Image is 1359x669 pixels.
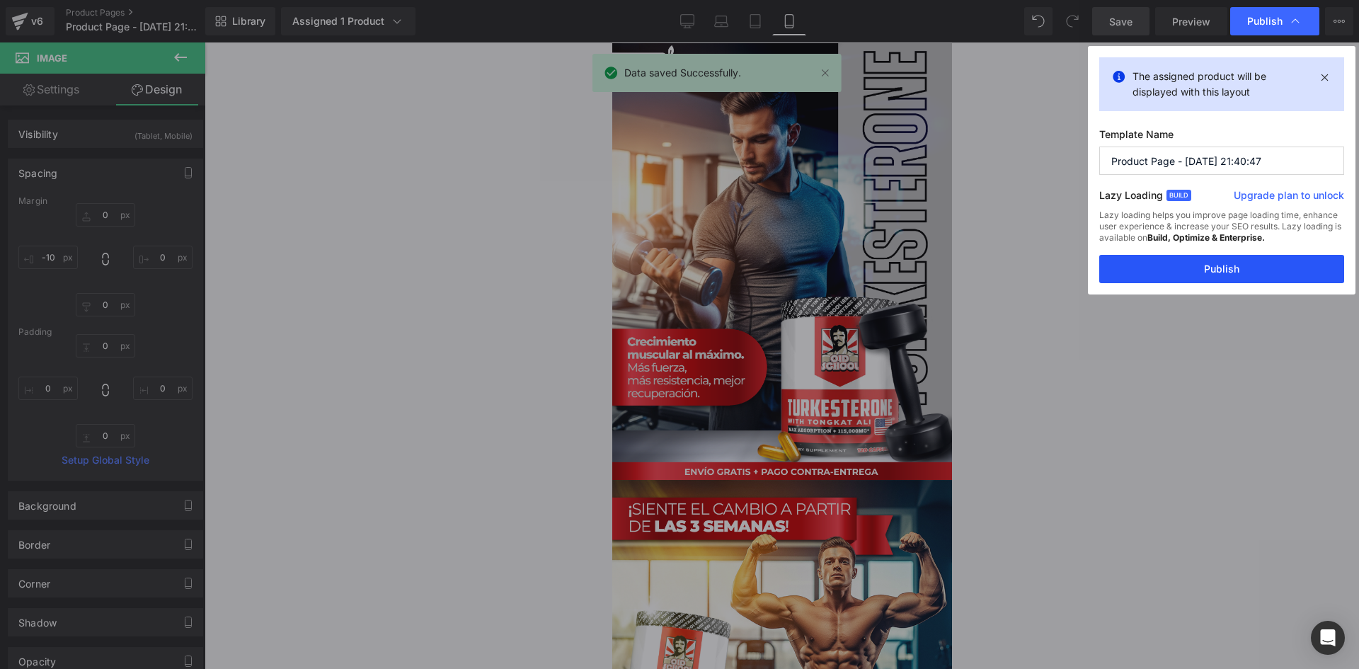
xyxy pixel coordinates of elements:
[1099,128,1344,147] label: Template Name
[1099,210,1344,255] div: Lazy loading helps you improve page loading time, enhance user experience & increase your SEO res...
[1234,188,1344,208] a: Upgrade plan to unlock
[1311,621,1345,655] div: Open Intercom Messenger
[1247,15,1283,28] span: Publish
[1166,190,1191,201] span: Build
[1147,232,1265,243] strong: Build, Optimize & Enterprise.
[1099,186,1163,210] label: Lazy Loading
[1132,69,1311,100] p: The assigned product will be displayed with this layout
[1099,255,1344,283] button: Publish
